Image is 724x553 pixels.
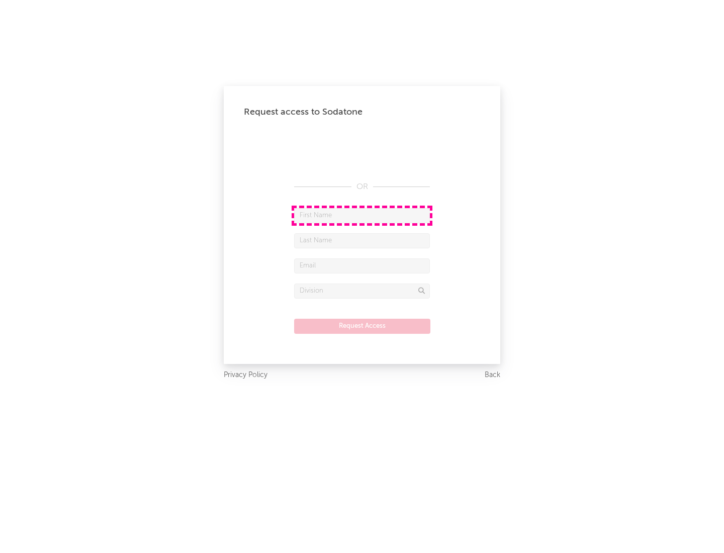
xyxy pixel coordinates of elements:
[294,233,430,248] input: Last Name
[244,106,480,118] div: Request access to Sodatone
[485,369,500,382] a: Back
[294,181,430,193] div: OR
[294,319,430,334] button: Request Access
[224,369,267,382] a: Privacy Policy
[294,284,430,299] input: Division
[294,208,430,223] input: First Name
[294,258,430,273] input: Email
